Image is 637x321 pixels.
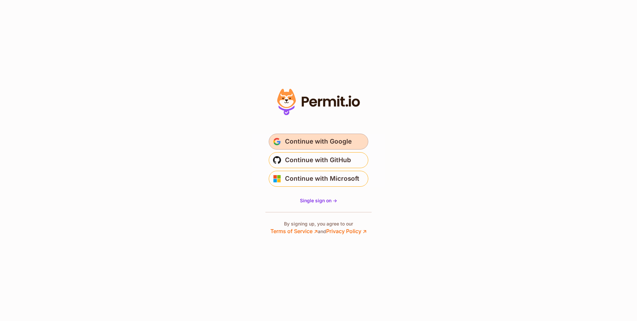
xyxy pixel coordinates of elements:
[300,197,337,204] a: Single sign on ->
[269,134,368,150] button: Continue with Google
[285,136,352,147] span: Continue with Google
[269,171,368,187] button: Continue with Microsoft
[326,228,367,234] a: Privacy Policy ↗
[300,198,337,203] span: Single sign on ->
[285,155,351,165] span: Continue with GitHub
[285,173,359,184] span: Continue with Microsoft
[270,221,367,235] p: By signing up, you agree to our and
[269,152,368,168] button: Continue with GitHub
[270,228,318,234] a: Terms of Service ↗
